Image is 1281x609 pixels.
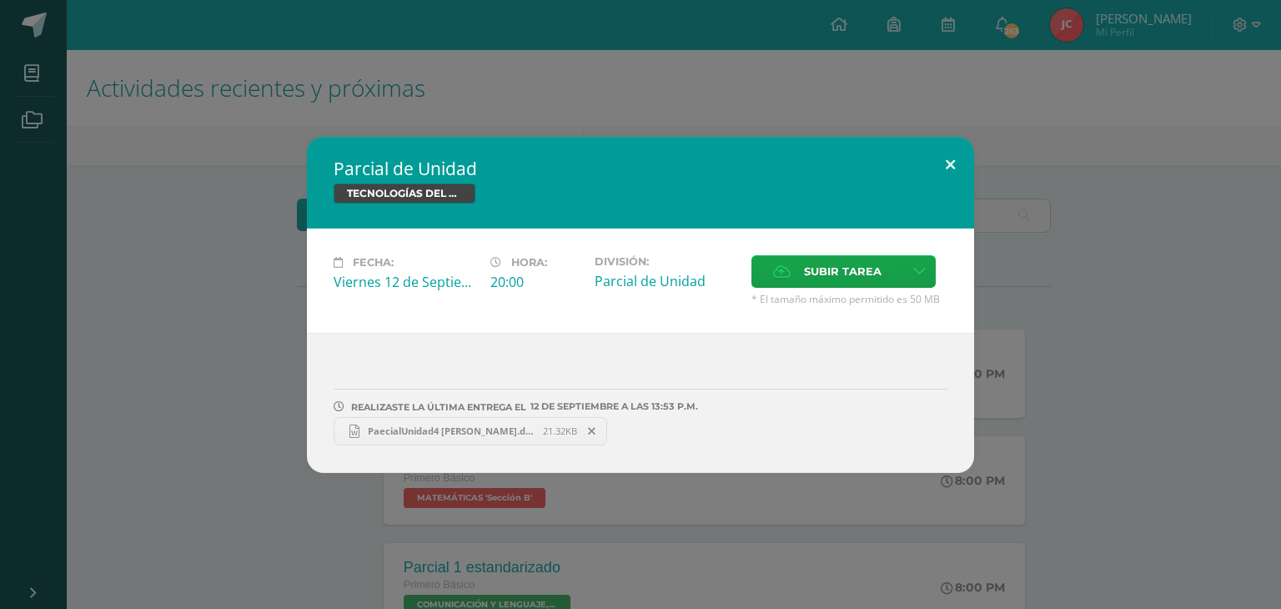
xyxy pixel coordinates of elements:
span: Subir tarea [804,256,882,287]
div: 20:00 [490,273,581,291]
span: Remover entrega [578,422,606,440]
span: REALIZASTE LA ÚLTIMA ENTREGA EL [351,401,526,413]
div: Parcial de Unidad [595,272,738,290]
span: 12 DE septiembre A LAS 13:53 P.M. [526,406,698,407]
label: División: [595,255,738,268]
button: Close (Esc) [927,137,974,194]
span: Fecha: [353,256,394,269]
span: 21.32KB [543,425,577,437]
a: PaecialUnidad4 [PERSON_NAME].docx 21.32KB [334,417,607,445]
span: PaecialUnidad4 [PERSON_NAME].docx [359,425,543,437]
h2: Parcial de Unidad [334,157,947,180]
span: * El tamaño máximo permitido es 50 MB [751,292,947,306]
div: Viernes 12 de Septiembre [334,273,477,291]
span: Hora: [511,256,547,269]
span: TECNOLOGÍAS DEL APRENDIZAJE Y LA COMUNICACIÓN [334,184,475,204]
